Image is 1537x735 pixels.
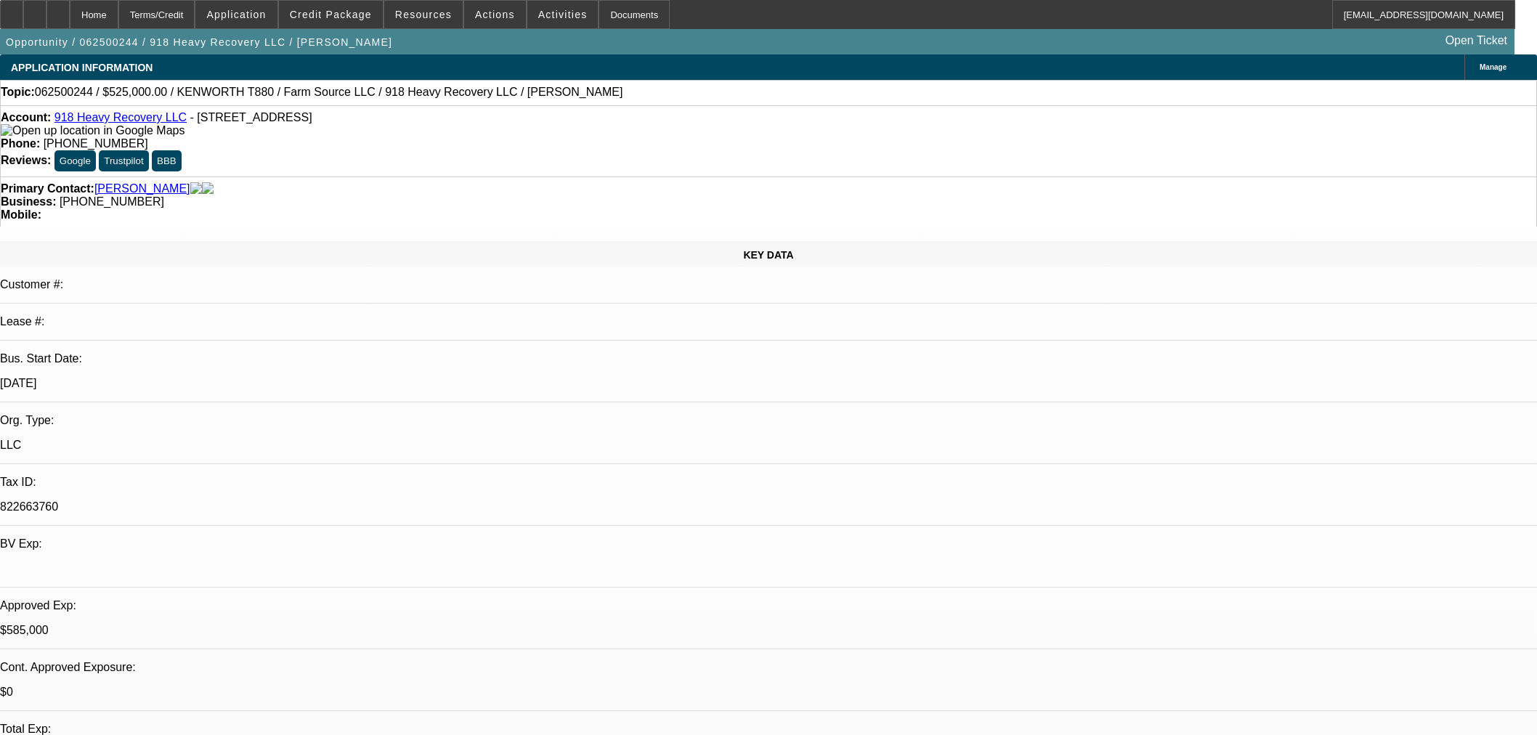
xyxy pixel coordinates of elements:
span: Application [206,9,266,20]
span: Activities [538,9,588,20]
span: Actions [475,9,515,20]
span: Resources [395,9,452,20]
span: KEY DATA [743,249,793,261]
strong: Phone: [1,137,40,150]
a: Open Ticket [1440,28,1513,53]
img: facebook-icon.png [190,182,202,195]
span: 062500244 / $525,000.00 / KENWORTH T880 / Farm Source LLC / 918 Heavy Recovery LLC / [PERSON_NAME] [35,86,623,99]
strong: Reviews: [1,154,51,166]
span: [PHONE_NUMBER] [60,195,164,208]
img: linkedin-icon.png [202,182,214,195]
button: Google [54,150,96,171]
strong: Topic: [1,86,35,99]
strong: Business: [1,195,56,208]
strong: Account: [1,111,51,123]
span: APPLICATION INFORMATION [11,62,153,73]
a: 918 Heavy Recovery LLC [54,111,187,123]
strong: Mobile: [1,208,41,221]
button: Activities [527,1,599,28]
button: Resources [384,1,463,28]
button: BBB [152,150,182,171]
span: Manage [1480,63,1506,71]
a: View Google Maps [1,124,184,137]
button: Actions [464,1,526,28]
button: Trustpilot [99,150,148,171]
button: Credit Package [279,1,383,28]
span: Opportunity / 062500244 / 918 Heavy Recovery LLC / [PERSON_NAME] [6,36,392,48]
span: [PHONE_NUMBER] [44,137,148,150]
button: Application [195,1,277,28]
img: Open up location in Google Maps [1,124,184,137]
strong: Primary Contact: [1,182,94,195]
span: - [STREET_ADDRESS] [190,111,312,123]
a: [PERSON_NAME] [94,182,190,195]
span: Credit Package [290,9,372,20]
